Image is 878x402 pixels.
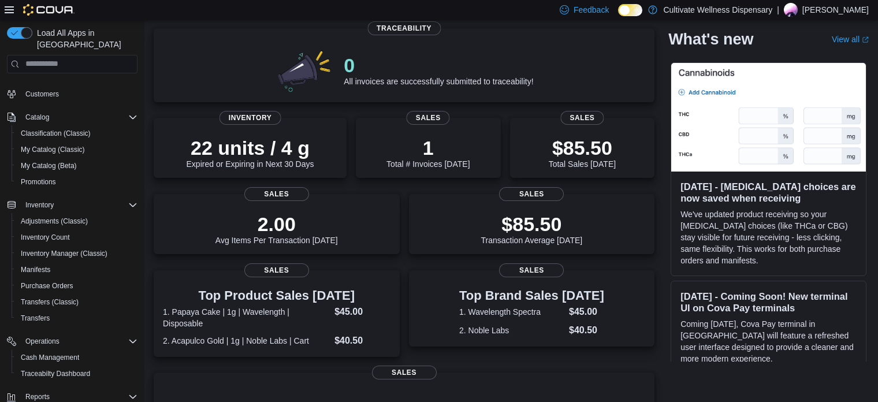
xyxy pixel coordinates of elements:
[574,4,609,16] span: Feedback
[215,213,338,236] p: 2.00
[16,214,137,228] span: Adjustments (Classic)
[163,335,330,347] dt: 2. Acapulco Gold | 1g | Noble Labs | Cart
[569,323,604,337] dd: $40.50
[459,306,564,318] dt: 1. Wavelength Spectra
[549,136,616,169] div: Total Sales [DATE]
[16,143,137,157] span: My Catalog (Classic)
[16,351,137,364] span: Cash Management
[23,4,75,16] img: Cova
[215,213,338,245] div: Avg Items Per Transaction [DATE]
[21,198,137,212] span: Inventory
[12,310,142,326] button: Transfers
[16,351,84,364] a: Cash Management
[25,200,54,210] span: Inventory
[219,111,281,125] span: Inventory
[21,334,137,348] span: Operations
[334,334,390,348] dd: $40.50
[16,126,137,140] span: Classification (Classic)
[12,213,142,229] button: Adjustments (Classic)
[499,263,564,277] span: Sales
[680,209,857,266] p: We've updated product receiving so your [MEDICAL_DATA] choices (like THCa or CBG) stay visible fo...
[668,30,753,49] h2: What's new
[21,249,107,258] span: Inventory Manager (Classic)
[21,217,88,226] span: Adjustments (Classic)
[16,311,54,325] a: Transfers
[16,159,137,173] span: My Catalog (Beta)
[569,305,604,319] dd: $45.00
[16,311,137,325] span: Transfers
[16,279,78,293] a: Purchase Orders
[16,214,92,228] a: Adjustments (Classic)
[12,229,142,245] button: Inventory Count
[16,247,112,260] a: Inventory Manager (Classic)
[16,367,95,381] a: Traceabilty Dashboard
[560,111,604,125] span: Sales
[618,4,642,16] input: Dark Mode
[21,369,90,378] span: Traceabilty Dashboard
[21,110,137,124] span: Catalog
[244,187,309,201] span: Sales
[21,297,79,307] span: Transfers (Classic)
[21,145,85,154] span: My Catalog (Classic)
[372,366,437,379] span: Sales
[21,353,79,362] span: Cash Management
[12,174,142,190] button: Promotions
[16,295,83,309] a: Transfers (Classic)
[12,158,142,174] button: My Catalog (Beta)
[16,279,137,293] span: Purchase Orders
[16,367,137,381] span: Traceabilty Dashboard
[244,263,309,277] span: Sales
[334,305,390,319] dd: $45.00
[16,143,90,157] a: My Catalog (Classic)
[407,111,450,125] span: Sales
[187,136,314,169] div: Expired or Expiring in Next 30 Days
[21,281,73,291] span: Purchase Orders
[344,54,533,86] div: All invoices are successfully submitted to traceability!
[12,294,142,310] button: Transfers (Classic)
[21,177,56,187] span: Promotions
[663,3,772,17] p: Cultivate Wellness Dispensary
[12,142,142,158] button: My Catalog (Classic)
[12,245,142,262] button: Inventory Manager (Classic)
[832,35,869,44] a: View allExternal link
[16,126,95,140] a: Classification (Classic)
[187,136,314,159] p: 22 units / 4 g
[2,109,142,125] button: Catalog
[21,110,54,124] button: Catalog
[784,3,798,17] div: John Robinson
[16,159,81,173] a: My Catalog (Beta)
[25,337,59,346] span: Operations
[777,3,779,17] p: |
[163,289,390,303] h3: Top Product Sales [DATE]
[16,175,137,189] span: Promotions
[12,125,142,142] button: Classification (Classic)
[459,325,564,336] dt: 2. Noble Labs
[16,230,75,244] a: Inventory Count
[386,136,470,169] div: Total # Invoices [DATE]
[680,181,857,204] h3: [DATE] - [MEDICAL_DATA] choices are now saved when receiving
[12,262,142,278] button: Manifests
[32,27,137,50] span: Load All Apps in [GEOGRAPHIC_DATA]
[21,161,77,170] span: My Catalog (Beta)
[16,247,137,260] span: Inventory Manager (Classic)
[680,291,857,314] h3: [DATE] - Coming Soon! New terminal UI on Cova Pay terminals
[481,213,583,236] p: $85.50
[275,47,335,93] img: 0
[21,314,50,323] span: Transfers
[481,213,583,245] div: Transaction Average [DATE]
[2,197,142,213] button: Inventory
[12,349,142,366] button: Cash Management
[802,3,869,17] p: [PERSON_NAME]
[680,318,857,364] p: Coming [DATE], Cova Pay terminal in [GEOGRAPHIC_DATA] will feature a refreshed user interface des...
[21,198,58,212] button: Inventory
[25,113,49,122] span: Catalog
[16,263,55,277] a: Manifests
[2,85,142,102] button: Customers
[25,392,50,401] span: Reports
[344,54,533,77] p: 0
[367,21,441,35] span: Traceability
[16,175,61,189] a: Promotions
[21,129,91,138] span: Classification (Classic)
[16,230,137,244] span: Inventory Count
[499,187,564,201] span: Sales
